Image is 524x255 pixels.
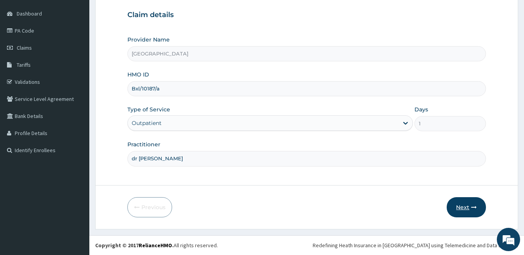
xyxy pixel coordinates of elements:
img: d_794563401_company_1708531726252_794563401 [14,39,31,58]
label: HMO ID [127,71,149,78]
input: Enter Name [127,151,486,166]
label: Practitioner [127,141,160,148]
label: Provider Name [127,36,170,43]
a: RelianceHMO [139,242,172,249]
span: Dashboard [17,10,42,17]
span: We're online! [45,77,107,156]
footer: All rights reserved. [89,235,524,255]
button: Next [447,197,486,217]
div: Redefining Heath Insurance in [GEOGRAPHIC_DATA] using Telemedicine and Data Science! [313,241,518,249]
span: Claims [17,44,32,51]
div: Outpatient [132,119,162,127]
button: Previous [127,197,172,217]
textarea: Type your message and hit 'Enter' [4,171,148,198]
span: Tariffs [17,61,31,68]
input: Enter HMO ID [127,81,486,96]
label: Type of Service [127,106,170,113]
div: Chat with us now [40,43,131,54]
h3: Claim details [127,11,486,19]
div: Minimize live chat window [127,4,146,23]
strong: Copyright © 2017 . [95,242,174,249]
label: Days [414,106,428,113]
